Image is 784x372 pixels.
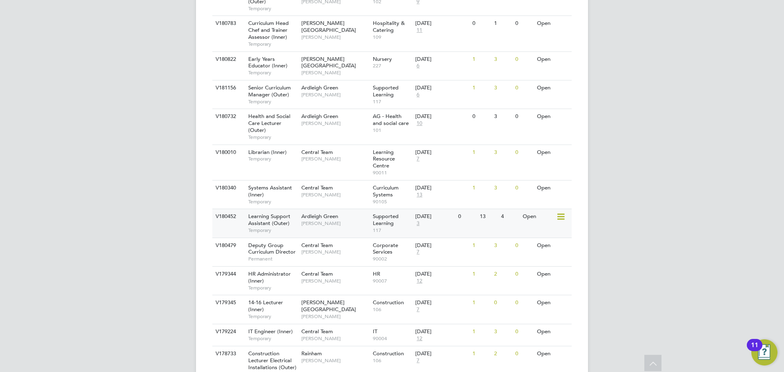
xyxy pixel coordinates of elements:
[415,56,468,63] div: [DATE]
[415,350,468,357] div: [DATE]
[513,238,535,253] div: 0
[415,306,421,313] span: 7
[373,328,377,335] span: IT
[373,149,395,169] span: Learning Resource Centre
[248,213,290,227] span: Learning Support Assistant (Outer)
[214,180,242,196] div: V180340
[415,213,454,220] div: [DATE]
[301,249,369,255] span: [PERSON_NAME]
[373,278,412,284] span: 90007
[415,85,468,91] div: [DATE]
[492,16,513,31] div: 1
[248,198,297,205] span: Temporary
[248,98,297,105] span: Temporary
[248,285,297,291] span: Temporary
[415,192,423,198] span: 13
[301,278,369,284] span: [PERSON_NAME]
[301,328,333,335] span: Central Team
[373,256,412,262] span: 90002
[513,180,535,196] div: 0
[373,213,399,227] span: Supported Learning
[301,313,369,320] span: [PERSON_NAME]
[470,52,492,67] div: 1
[248,84,291,98] span: Senior Curriculum Manager (Outer)
[248,270,291,284] span: HR Administrator (Inner)
[415,335,423,342] span: 12
[470,145,492,160] div: 1
[492,267,513,282] div: 2
[492,238,513,253] div: 3
[513,324,535,339] div: 0
[513,295,535,310] div: 0
[456,209,477,224] div: 0
[301,335,369,342] span: [PERSON_NAME]
[751,339,777,365] button: Open Resource Center, 11 new notifications
[248,313,297,320] span: Temporary
[214,346,242,361] div: V178733
[373,227,412,234] span: 117
[415,20,468,27] div: [DATE]
[248,69,297,76] span: Temporary
[492,346,513,361] div: 2
[492,295,513,310] div: 0
[470,16,492,31] div: 0
[248,184,292,198] span: Systems Assistant (Inner)
[513,16,535,31] div: 0
[492,180,513,196] div: 3
[301,120,369,127] span: [PERSON_NAME]
[492,52,513,67] div: 3
[535,145,570,160] div: Open
[513,145,535,160] div: 0
[373,198,412,205] span: 90105
[492,145,513,160] div: 3
[415,62,421,69] span: 6
[214,16,242,31] div: V180783
[535,52,570,67] div: Open
[373,20,405,33] span: Hospitality & Catering
[373,306,412,313] span: 106
[214,324,242,339] div: V179224
[248,227,297,234] span: Temporary
[373,98,412,105] span: 117
[373,350,404,357] span: Construction
[214,52,242,67] div: V180822
[214,267,242,282] div: V179344
[248,5,297,12] span: Temporary
[248,350,296,371] span: Construction Lecturer Electrical Installations (Outer)
[248,256,297,262] span: Permanent
[373,34,412,40] span: 109
[415,91,421,98] span: 6
[301,156,369,162] span: [PERSON_NAME]
[248,242,296,256] span: Deputy Group Curriculum Director
[373,113,409,127] span: AG - Health and social care
[373,62,412,69] span: 227
[301,357,369,364] span: [PERSON_NAME]
[248,56,287,69] span: Early Years Educator (Inner)
[301,69,369,76] span: [PERSON_NAME]
[492,80,513,96] div: 3
[470,80,492,96] div: 1
[248,41,297,47] span: Temporary
[513,52,535,67] div: 0
[301,91,369,98] span: [PERSON_NAME]
[415,149,468,156] div: [DATE]
[248,335,297,342] span: Temporary
[513,267,535,282] div: 0
[248,20,289,40] span: Curriculum Head Chef and Trainer Assessor (Inner)
[301,220,369,227] span: [PERSON_NAME]
[301,20,356,33] span: [PERSON_NAME][GEOGRAPHIC_DATA]
[214,109,242,124] div: V180732
[373,56,392,62] span: Nursery
[513,109,535,124] div: 0
[301,192,369,198] span: [PERSON_NAME]
[470,346,492,361] div: 1
[535,80,570,96] div: Open
[248,328,293,335] span: IT Engineer (Inner)
[415,156,421,163] span: 7
[415,299,468,306] div: [DATE]
[248,299,283,313] span: 14-16 Lecturer (Inner)
[470,109,492,124] div: 0
[499,209,520,224] div: 4
[214,145,242,160] div: V180010
[248,156,297,162] span: Temporary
